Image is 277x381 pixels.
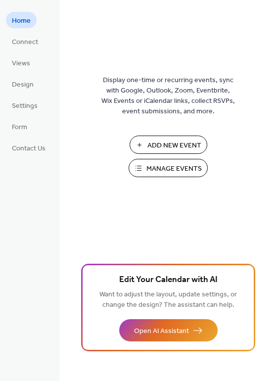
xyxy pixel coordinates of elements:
a: Views [6,54,36,71]
span: Connect [12,37,38,48]
a: Home [6,12,37,28]
button: Open AI Assistant [119,319,218,341]
span: Add New Event [147,141,201,151]
span: Want to adjust the layout, update settings, or change the design? The assistant can help. [99,288,237,312]
a: Design [6,76,40,92]
span: Views [12,58,30,69]
span: Open AI Assistant [134,326,189,336]
span: Display one-time or recurring events, sync with Google, Outlook, Zoom, Eventbrite, Wix Events or ... [101,75,235,117]
a: Contact Us [6,140,51,156]
button: Add New Event [130,136,207,154]
a: Form [6,118,33,135]
span: Edit Your Calendar with AI [119,273,218,287]
span: Home [12,16,31,26]
span: Design [12,80,34,90]
span: Settings [12,101,38,111]
a: Settings [6,97,44,113]
span: Form [12,122,27,133]
button: Manage Events [129,159,208,177]
span: Contact Us [12,143,46,154]
span: Manage Events [146,164,202,174]
a: Connect [6,33,44,49]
